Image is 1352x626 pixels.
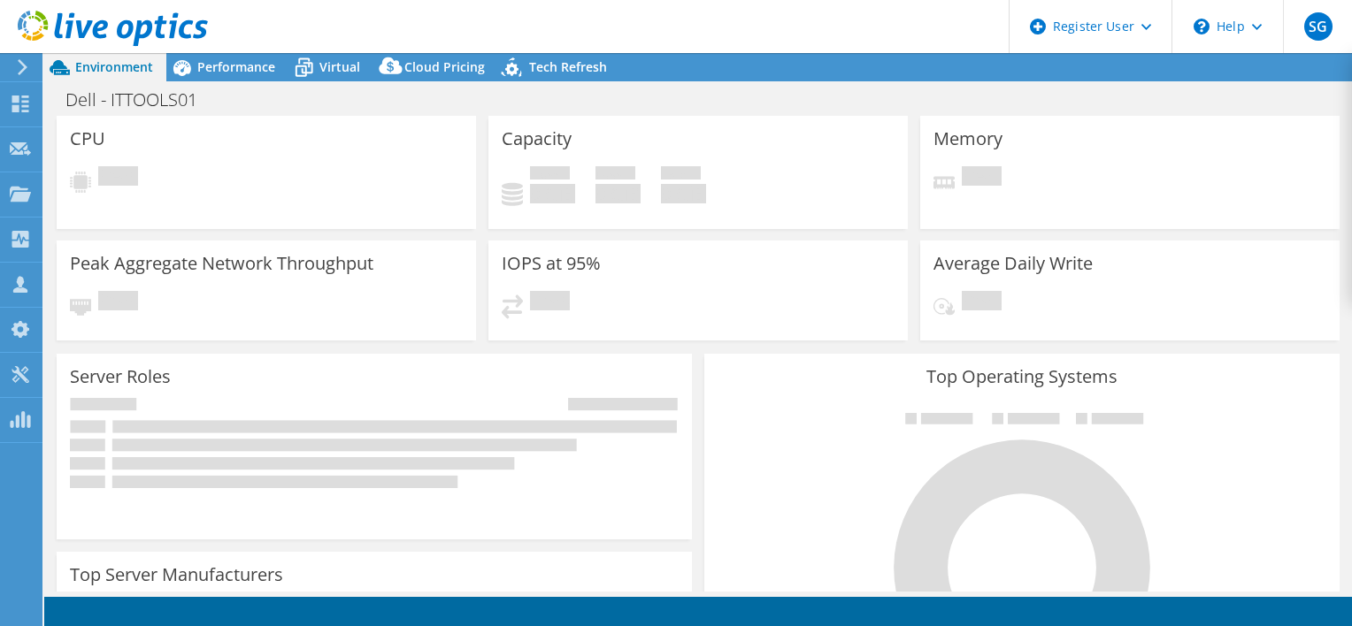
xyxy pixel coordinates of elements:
span: Performance [197,58,275,75]
h3: Memory [933,129,1002,149]
span: Pending [962,291,1002,315]
span: Total [661,166,701,184]
span: Pending [98,291,138,315]
span: Virtual [319,58,360,75]
span: SG [1304,12,1333,41]
h3: CPU [70,129,105,149]
span: Used [530,166,570,184]
h3: IOPS at 95% [502,254,601,273]
span: Pending [530,291,570,315]
span: Pending [98,166,138,190]
span: Environment [75,58,153,75]
h3: Peak Aggregate Network Throughput [70,254,373,273]
h4: 0 GiB [530,184,575,203]
h3: Server Roles [70,367,171,386]
h1: Dell - ITTOOLS01 [58,90,225,110]
span: Pending [962,166,1002,190]
h3: Capacity [502,129,572,149]
h4: 0 GiB [661,184,706,203]
h3: Average Daily Write [933,254,1093,273]
svg: \n [1194,19,1210,34]
h4: 0 GiB [595,184,641,203]
h3: Top Server Manufacturers [70,565,283,584]
span: Tech Refresh [529,58,607,75]
span: Free [595,166,635,184]
h3: Top Operating Systems [718,367,1326,386]
span: Cloud Pricing [404,58,485,75]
